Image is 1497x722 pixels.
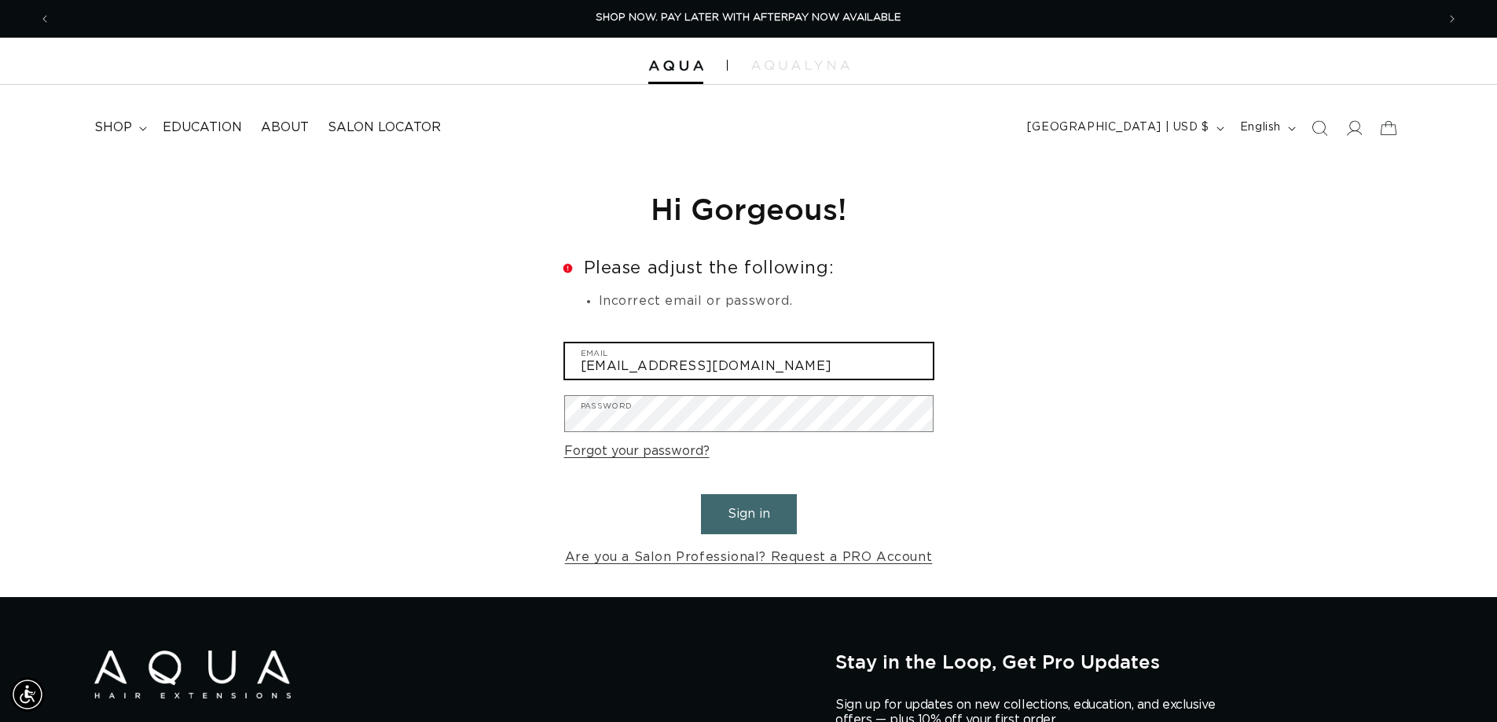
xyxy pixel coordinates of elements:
iframe: Chat Widget [1288,552,1497,722]
a: About [251,110,318,145]
a: Salon Locator [318,110,450,145]
span: shop [94,119,132,136]
h1: Hi Gorgeous! [564,189,934,228]
span: English [1240,119,1281,136]
a: Are you a Salon Professional? Request a PRO Account [565,546,933,569]
a: Education [153,110,251,145]
li: Incorrect email or password. [599,291,934,312]
h2: Stay in the Loop, Get Pro Updates [835,651,1403,673]
img: Aqua Hair Extensions [94,651,291,698]
summary: Search [1302,111,1337,145]
span: About [261,119,309,136]
input: Email [565,343,933,379]
button: [GEOGRAPHIC_DATA] | USD $ [1018,113,1231,143]
img: aqualyna.com [751,60,849,70]
div: Accessibility Menu [10,677,45,712]
button: English [1231,113,1302,143]
img: Aqua Hair Extensions [648,60,703,71]
a: Forgot your password? [564,440,710,463]
span: SHOP NOW. PAY LATER WITH AFTERPAY NOW AVAILABLE [596,13,901,23]
button: Next announcement [1435,4,1469,34]
h2: Please adjust the following: [564,259,934,277]
span: Salon Locator [328,119,441,136]
summary: shop [85,110,153,145]
button: Sign in [701,494,797,534]
button: Previous announcement [28,4,62,34]
span: Education [163,119,242,136]
span: [GEOGRAPHIC_DATA] | USD $ [1027,119,1209,136]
